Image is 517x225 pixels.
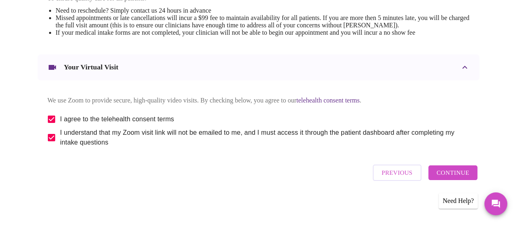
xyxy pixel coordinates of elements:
[56,7,470,14] li: Need to reschedule? Simply contact us 24 hours in advance
[56,29,470,36] li: If your medical intake forms are not completed, your clinician will not be able to begin our appo...
[60,114,174,124] span: I agree to the telehealth consent terms
[373,165,421,181] button: Previous
[484,192,507,215] button: Messages
[436,167,469,178] span: Continue
[296,97,360,104] a: telehealth consent terms
[428,165,477,180] button: Continue
[38,54,479,80] div: Your Virtual Visit
[439,193,478,209] div: Need Help?
[64,63,119,71] h3: Your Virtual Visit
[60,128,463,147] span: I understand that my Zoom visit link will not be emailed to me, and I must access it through the ...
[56,14,470,29] li: Missed appointments or late cancellations will incur a $99 fee to maintain availability for all p...
[47,97,470,104] p: We use Zoom to provide secure, high-quality video visits. By checking below, you agree to our .
[382,167,412,178] span: Previous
